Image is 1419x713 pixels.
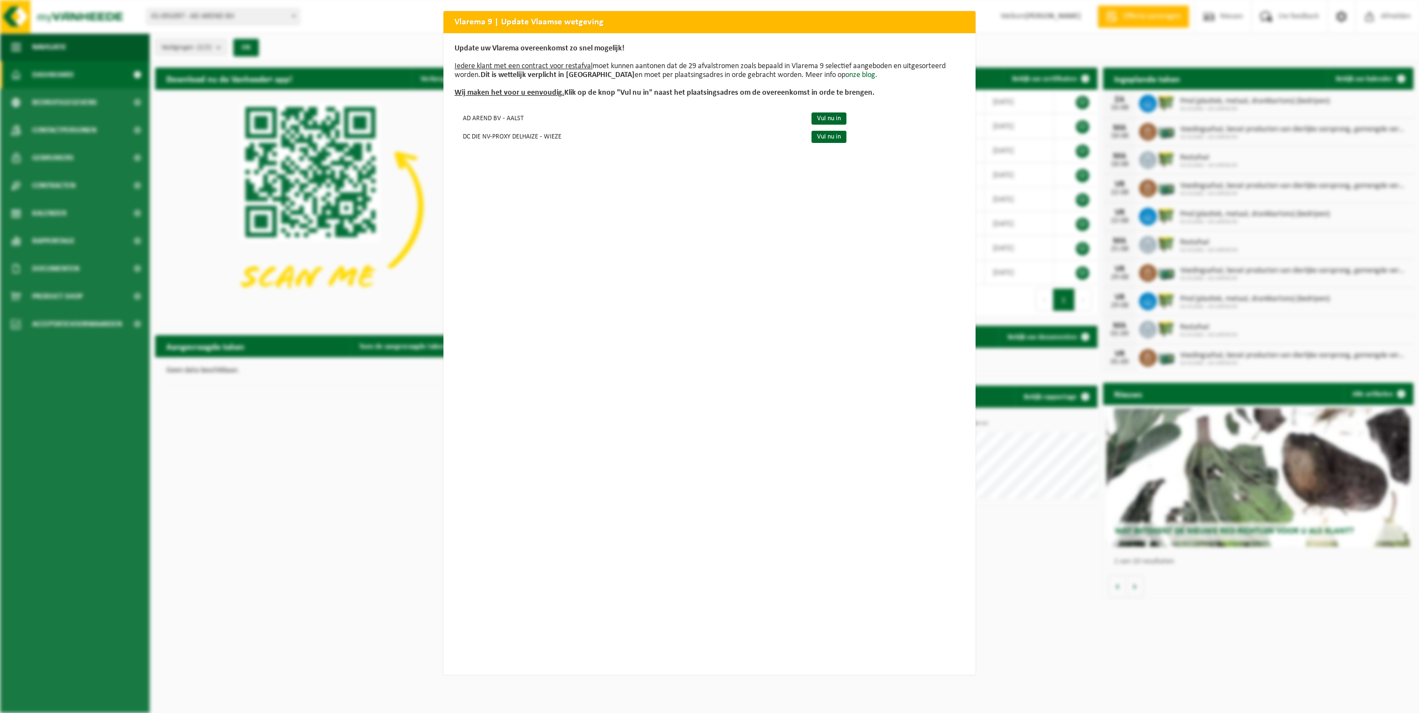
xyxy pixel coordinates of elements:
[811,131,846,143] a: Vul nu in
[455,44,964,98] p: moet kunnen aantonen dat de 29 afvalstromen zoals bepaald in Vlarema 9 selectief aangeboden en ui...
[455,89,875,97] b: Klik op de knop "Vul nu in" naast het plaatsingsadres om de overeenkomst in orde te brengen.
[455,109,802,127] td: AD AREND BV - AALST
[455,44,625,53] b: Update uw Vlarema overeenkomst zo snel mogelijk!
[455,89,564,97] u: Wij maken het voor u eenvoudig.
[443,11,976,32] h2: Vlarema 9 | Update Vlaamse wetgeving
[811,112,846,125] a: Vul nu in
[845,71,877,79] a: onze blog.
[481,71,635,79] b: Dit is wettelijk verplicht in [GEOGRAPHIC_DATA]
[455,127,802,145] td: DC DIE NV-PROXY DELHAIZE - WIEZE
[455,62,593,70] u: Iedere klant met een contract voor restafval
